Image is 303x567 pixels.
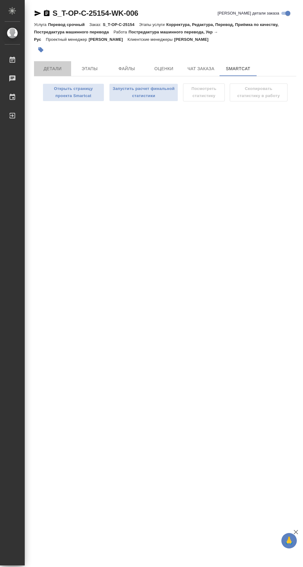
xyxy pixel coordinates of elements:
[43,10,50,17] button: Скопировать ссылку
[128,37,174,42] p: Клиентские менеджеры
[281,533,297,548] button: 🙏
[48,22,89,27] p: Перевод срочный
[186,65,216,73] span: Чат заказа
[34,43,48,57] button: Добавить тэг
[174,37,213,42] p: [PERSON_NAME]
[89,22,103,27] p: Заказ:
[112,65,142,73] span: Файлы
[218,10,279,16] span: [PERSON_NAME] детали заказа
[183,89,224,95] span: Для получения статистики необходимо запустить расчет финальной статистики
[113,85,175,100] span: Запустить расчет финальной статистики
[223,65,253,73] span: SmartCat
[89,37,128,42] p: [PERSON_NAME]
[34,10,41,17] button: Скопировать ссылку для ЯМессенджера
[38,65,67,73] span: Детали
[46,85,101,100] span: Открыть страницу проекта Smartcat
[230,89,288,95] span: Для получения статистики необходимо запустить расчет финальной статистики
[113,30,129,34] p: Работа
[43,83,104,101] button: Открыть страницу проекта Smartcat
[139,22,166,27] p: Этапы услуги
[109,83,178,101] button: Запустить расчет финальной статистики
[103,22,139,27] p: S_T-OP-C-25154
[53,9,138,17] a: S_T-OP-C-25154-WK-006
[34,22,48,27] p: Услуга
[284,534,294,547] span: 🙏
[75,65,105,73] span: Этапы
[149,65,179,73] span: Оценки
[46,37,88,42] p: Проектный менеджер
